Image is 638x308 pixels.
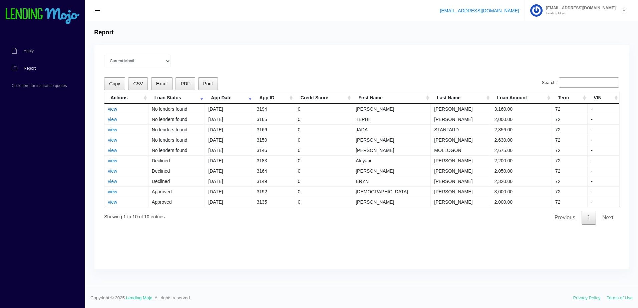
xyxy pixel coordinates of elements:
[156,81,168,86] span: Excel
[253,166,294,176] td: 3164
[582,211,596,225] a: 1
[148,104,205,114] td: No lenders found
[588,145,619,155] td: -
[205,197,253,207] td: [DATE]
[24,49,34,53] span: Apply
[431,155,491,166] td: [PERSON_NAME]
[552,197,588,207] td: 72
[559,77,619,88] input: Search:
[552,176,588,186] td: 72
[5,8,80,25] img: logo-small.png
[294,135,352,145] td: 0
[108,148,117,153] a: view
[108,106,117,112] a: view
[253,114,294,124] td: 3165
[352,186,431,197] td: [DEMOGRAPHIC_DATA]
[431,104,491,114] td: [PERSON_NAME]
[294,176,352,186] td: 0
[108,189,117,194] a: view
[431,166,491,176] td: [PERSON_NAME]
[205,124,253,135] td: [DATE]
[530,4,543,17] img: Profile image
[148,114,205,124] td: No lenders found
[253,104,294,114] td: 3194
[205,92,253,104] th: App Date: activate to sort column ascending
[104,92,148,104] th: Actions: activate to sort column ascending
[431,135,491,145] td: [PERSON_NAME]
[205,145,253,155] td: [DATE]
[352,166,431,176] td: [PERSON_NAME]
[108,127,117,132] a: view
[148,176,205,186] td: Declined
[253,176,294,186] td: 3149
[205,176,253,186] td: [DATE]
[108,179,117,184] a: view
[588,135,619,145] td: -
[294,104,352,114] td: 0
[108,168,117,174] a: view
[588,114,619,124] td: -
[148,92,205,104] th: Loan Status: activate to sort column ascending
[352,197,431,207] td: [PERSON_NAME]
[148,197,205,207] td: Approved
[109,81,120,86] span: Copy
[431,197,491,207] td: [PERSON_NAME]
[205,155,253,166] td: [DATE]
[253,155,294,166] td: 3183
[431,124,491,135] td: STANFARD
[151,77,173,90] button: Excel
[491,166,552,176] td: 2,050.00
[294,124,352,135] td: 0
[294,155,352,166] td: 0
[491,135,552,145] td: 2,630.00
[440,8,519,13] a: [EMAIL_ADDRESS][DOMAIN_NAME]
[253,186,294,197] td: 3192
[253,197,294,207] td: 3135
[104,209,165,220] div: Showing 1 to 10 of 10 entries
[352,135,431,145] td: [PERSON_NAME]
[108,158,117,163] a: view
[205,186,253,197] td: [DATE]
[552,124,588,135] td: 72
[352,124,431,135] td: JADA
[431,145,491,155] td: MOLLOGON
[588,124,619,135] td: -
[552,186,588,197] td: 72
[294,92,352,104] th: Credit Score: activate to sort column ascending
[552,135,588,145] td: 72
[588,186,619,197] td: -
[542,77,619,88] label: Search:
[148,166,205,176] td: Declined
[294,145,352,155] td: 0
[205,166,253,176] td: [DATE]
[253,145,294,155] td: 3146
[126,295,152,300] a: Lending Mojo
[431,176,491,186] td: [PERSON_NAME]
[108,199,117,205] a: view
[352,92,431,104] th: First Name: activate to sort column ascending
[198,77,218,90] button: Print
[573,295,601,300] a: Privacy Policy
[352,145,431,155] td: [PERSON_NAME]
[588,155,619,166] td: -
[552,104,588,114] td: 72
[549,211,581,225] a: Previous
[352,155,431,166] td: Aleyani
[491,176,552,186] td: 2,320.00
[431,114,491,124] td: [PERSON_NAME]
[148,124,205,135] td: No lenders found
[543,6,616,10] span: [EMAIL_ADDRESS][DOMAIN_NAME]
[491,145,552,155] td: 2,675.00
[491,114,552,124] td: 2,000.00
[294,114,352,124] td: 0
[24,66,36,70] span: Report
[588,197,619,207] td: -
[588,92,619,104] th: VIN: activate to sort column ascending
[491,124,552,135] td: 2,356.00
[176,77,195,90] button: PDF
[294,197,352,207] td: 0
[108,117,117,122] a: view
[552,114,588,124] td: 72
[491,197,552,207] td: 2,000.00
[552,92,588,104] th: Term: activate to sort column ascending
